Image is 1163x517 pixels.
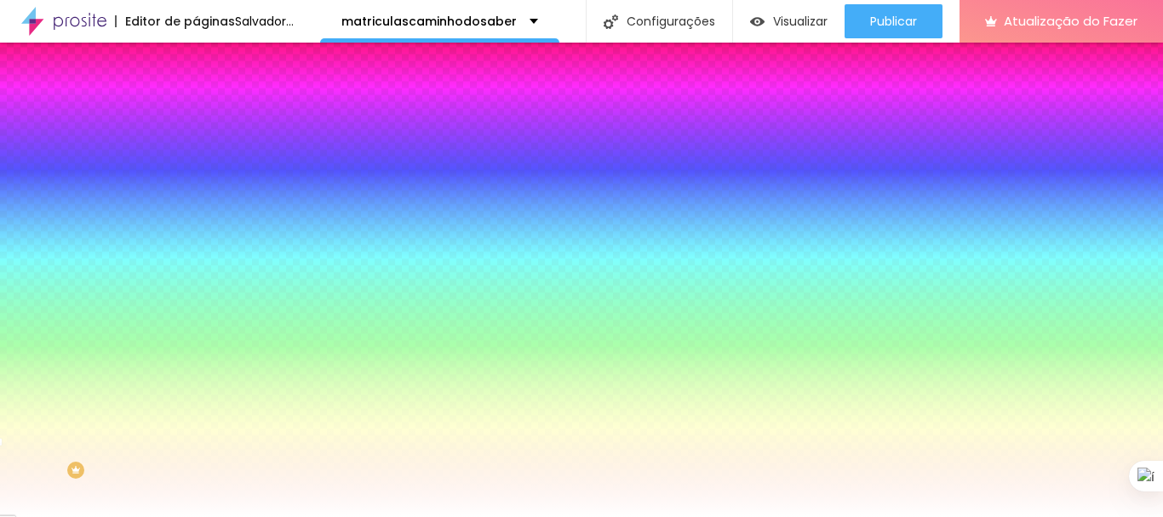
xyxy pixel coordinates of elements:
[235,13,294,30] font: Salvador...
[773,13,828,30] font: Visualizar
[604,14,618,29] img: Ícone
[125,13,235,30] font: Editor de páginas
[1004,12,1137,30] font: Atualização do Fazer
[750,14,765,29] img: view-1.svg
[845,4,942,38] button: Publicar
[733,4,845,38] button: Visualizar
[870,13,917,30] font: Publicar
[341,13,517,30] font: matriculascaminhodosaber
[627,13,715,30] font: Configurações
